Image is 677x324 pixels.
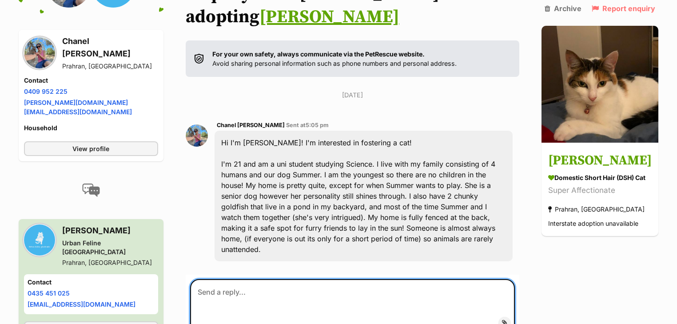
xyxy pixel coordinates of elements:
div: Prahran, [GEOGRAPHIC_DATA] [62,258,158,267]
strong: For your own safety, always communicate via the PetRescue website. [212,50,425,58]
h3: [PERSON_NAME] [62,224,158,237]
h4: Household [24,124,158,132]
a: [EMAIL_ADDRESS][DOMAIN_NAME] [28,300,135,308]
img: Chanel Mercadante profile pic [186,124,208,147]
div: Urban Feline [GEOGRAPHIC_DATA] [62,239,158,256]
div: Hi I'm [PERSON_NAME]! I'm interested in fostering a cat! I'm 21 and am a uni student studying Sci... [215,131,513,261]
a: 0409 952 225 [24,88,68,95]
span: Interstate adoption unavailable [548,220,638,228]
a: Report enquiry [592,4,655,12]
div: Domestic Short Hair (DSH) Cat [548,173,652,183]
span: Sent at [286,122,329,128]
p: Avoid sharing personal information such as phone numbers and personal address. [212,49,457,68]
a: Archive [545,4,581,12]
img: Chanel Mercadante profile pic [24,37,55,68]
span: 5:05 pm [306,122,329,128]
span: View profile [72,144,109,153]
a: [PERSON_NAME] [259,6,399,28]
a: [PERSON_NAME] Domestic Short Hair (DSH) Cat Super Affectionate Prahran, [GEOGRAPHIC_DATA] Interst... [542,144,658,236]
div: Super Affectionate [548,185,652,197]
div: Prahran, [GEOGRAPHIC_DATA] [62,62,158,71]
h3: [PERSON_NAME] [548,151,652,171]
img: Urban Feline Australia profile pic [24,224,55,256]
div: Prahran, [GEOGRAPHIC_DATA] [548,204,645,216]
p: [DATE] [186,90,519,100]
span: Chanel [PERSON_NAME] [217,122,285,128]
img: conversation-icon-4a6f8262b818ee0b60e3300018af0b2d0b884aa5de6e9bcb8d3d4eeb1a70a7c4.svg [82,184,100,197]
a: 0435 451 025 [28,289,70,297]
a: View profile [24,141,158,156]
img: Queen Mary [542,26,658,143]
h4: Contact [24,76,158,85]
h4: Contact [28,278,155,287]
a: [PERSON_NAME][DOMAIN_NAME][EMAIL_ADDRESS][DOMAIN_NAME] [24,99,132,116]
h3: Chanel [PERSON_NAME] [62,35,158,60]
